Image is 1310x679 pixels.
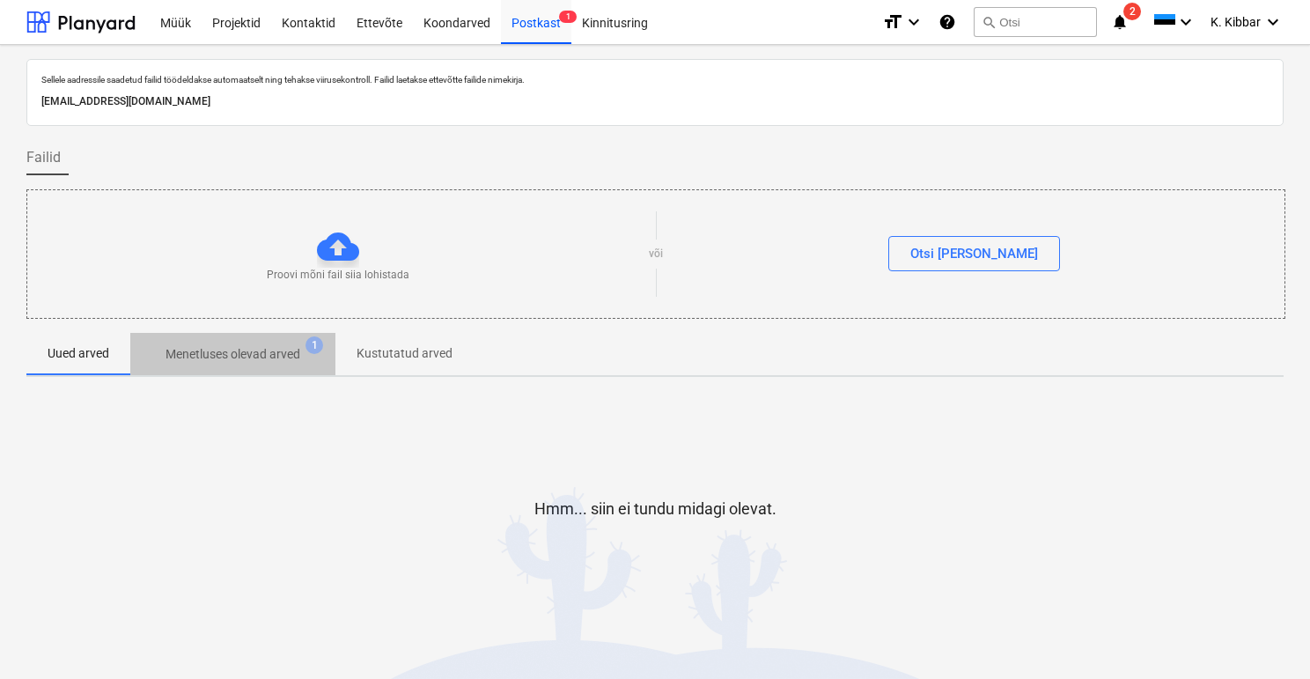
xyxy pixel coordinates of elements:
[41,74,1269,85] p: Sellele aadressile saadetud failid töödeldakse automaatselt ning tehakse viirusekontroll. Failid ...
[910,242,1038,265] div: Otsi [PERSON_NAME]
[882,11,903,33] i: format_size
[1222,594,1310,679] div: Vestlusvidin
[41,92,1269,111] p: [EMAIL_ADDRESS][DOMAIN_NAME]
[982,15,996,29] span: search
[1175,11,1196,33] i: keyboard_arrow_down
[559,11,577,23] span: 1
[26,147,61,168] span: Failid
[357,344,453,363] p: Kustutatud arved
[1262,11,1284,33] i: keyboard_arrow_down
[48,344,109,363] p: Uued arved
[1222,594,1310,679] iframe: Chat Widget
[26,189,1285,319] div: Proovi mõni fail siia lohistadavõiOtsi [PERSON_NAME]
[166,345,300,364] p: Menetluses olevad arved
[1111,11,1129,33] i: notifications
[1211,15,1261,29] span: K. Kibbar
[974,7,1097,37] button: Otsi
[649,247,663,262] p: või
[267,268,409,283] p: Proovi mõni fail siia lohistada
[903,11,924,33] i: keyboard_arrow_down
[1123,3,1141,20] span: 2
[938,11,956,33] i: Abikeskus
[534,498,776,520] p: Hmm... siin ei tundu midagi olevat.
[888,236,1060,271] button: Otsi [PERSON_NAME]
[305,336,323,354] span: 1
